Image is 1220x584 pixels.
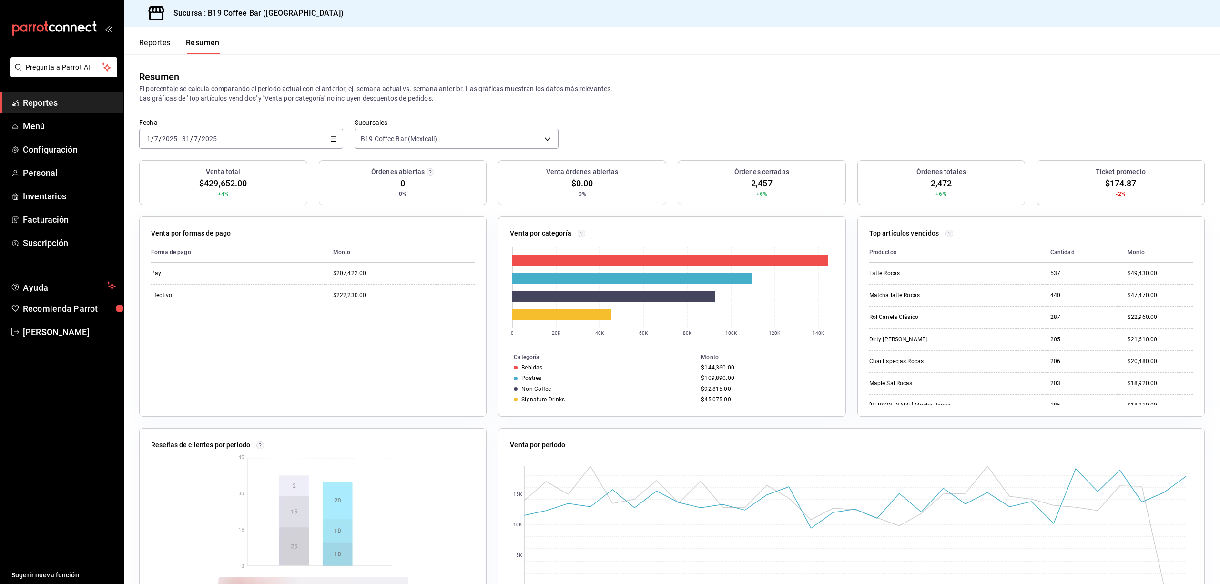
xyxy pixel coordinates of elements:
[151,440,250,450] p: Reseñas de clientes por periodo
[186,38,220,54] button: Resumen
[26,62,102,72] span: Pregunta a Parrot AI
[1050,269,1112,277] div: 537
[23,143,116,156] span: Configuración
[756,190,767,198] span: +6%
[869,291,965,299] div: Matcha latte Rocas
[916,167,966,177] h3: Órdenes totales
[513,522,522,527] text: 10K
[701,375,830,381] div: $109,890.00
[1050,379,1112,388] div: 203
[10,57,117,77] button: Pregunta a Parrot AI
[166,8,344,19] h3: Sucursal: B19 Coffee Bar ([GEOGRAPHIC_DATA])
[154,135,159,143] input: --
[151,269,246,277] div: Pay
[869,313,965,321] div: Rol Canela Clásico
[595,330,604,336] text: 40K
[151,242,325,263] th: Forma de pago
[751,177,773,190] span: 2,457
[1050,291,1112,299] div: 440
[1105,177,1137,190] span: $174.87
[516,553,522,558] text: 5K
[683,330,692,336] text: 80K
[23,96,116,109] span: Reportes
[139,38,220,54] div: navigation tabs
[355,119,559,126] label: Sucursales
[139,119,343,126] label: Fecha
[201,135,217,143] input: ----
[510,228,571,238] p: Venta por categoría
[7,69,117,79] a: Pregunta a Parrot AI
[190,135,193,143] span: /
[869,228,939,238] p: Top artículos vendidos
[361,134,437,143] span: B19 Coffee Bar (Mexicali)
[869,269,965,277] div: Latte Rocas
[813,330,824,336] text: 140K
[1096,167,1146,177] h3: Ticket promedio
[1128,291,1193,299] div: $47,470.00
[1043,242,1120,263] th: Cantidad
[869,358,965,366] div: Chai Especias Rocas
[333,269,475,277] div: $207,422.00
[552,330,561,336] text: 20K
[1128,336,1193,344] div: $21,610.00
[1128,358,1193,366] div: $20,480.00
[869,242,1043,263] th: Productos
[546,167,619,177] h3: Venta órdenes abiertas
[23,280,103,292] span: Ayuda
[11,570,116,580] span: Sugerir nueva función
[513,492,522,497] text: 15K
[1050,313,1112,321] div: 287
[139,70,179,84] div: Resumen
[869,336,965,344] div: Dirty [PERSON_NAME]
[769,330,781,336] text: 120K
[869,379,965,388] div: Maple Sal Rocas
[151,135,154,143] span: /
[935,190,946,198] span: +6%
[725,330,737,336] text: 100K
[579,190,586,198] span: 0%
[399,190,407,198] span: 0%
[23,326,116,338] span: [PERSON_NAME]
[139,84,1205,103] p: El porcentaje se calcula comparando el período actual con el anterior, ej. semana actual vs. sema...
[23,120,116,133] span: Menú
[1128,313,1193,321] div: $22,960.00
[1050,336,1112,344] div: 205
[179,135,181,143] span: -
[931,177,952,190] span: 2,472
[1116,190,1125,198] span: -2%
[162,135,178,143] input: ----
[1120,242,1193,263] th: Monto
[869,401,965,410] div: [PERSON_NAME] Mocha Rocas
[182,135,190,143] input: --
[521,386,551,392] div: Non Coffee
[193,135,198,143] input: --
[198,135,201,143] span: /
[1128,379,1193,388] div: $18,920.00
[151,228,231,238] p: Venta por formas de pago
[371,167,425,177] h3: Órdenes abiertas
[701,386,830,392] div: $92,815.00
[521,364,542,371] div: Bebidas
[139,38,171,54] button: Reportes
[218,190,229,198] span: +4%
[701,396,830,403] div: $45,075.00
[23,302,116,315] span: Recomienda Parrot
[23,236,116,249] span: Suscripción
[1050,401,1112,410] div: 185
[734,167,789,177] h3: Órdenes cerradas
[325,242,475,263] th: Monto
[1128,401,1193,410] div: $18,210.00
[333,291,475,299] div: $222,230.00
[701,364,830,371] div: $144,360.00
[105,25,112,32] button: open_drawer_menu
[159,135,162,143] span: /
[23,166,116,179] span: Personal
[697,352,845,362] th: Monto
[146,135,151,143] input: --
[571,177,593,190] span: $0.00
[206,167,240,177] h3: Venta total
[151,291,246,299] div: Efectivo
[23,190,116,203] span: Inventarios
[511,330,514,336] text: 0
[23,213,116,226] span: Facturación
